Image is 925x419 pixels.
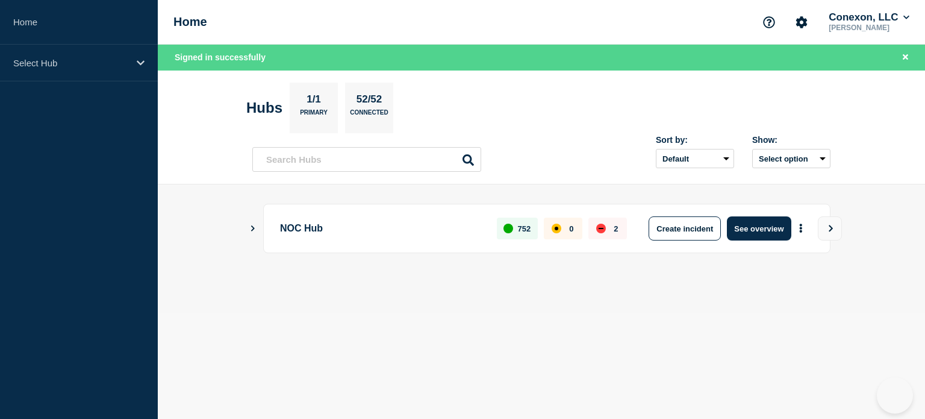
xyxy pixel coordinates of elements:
button: Support [756,10,782,35]
button: Create incident [649,216,721,241]
button: Conexon, LLC [826,11,912,24]
h1: Home [173,15,207,29]
p: NOC Hub [280,216,483,241]
p: 0 [569,224,573,233]
div: affected [552,224,561,233]
h2: Hubs [246,99,282,116]
p: [PERSON_NAME] [826,24,912,32]
div: Show: [752,135,830,145]
p: 752 [518,224,531,233]
div: up [503,224,513,233]
button: Select option [752,149,830,168]
p: Select Hub [13,58,129,68]
div: Sort by: [656,135,734,145]
iframe: Help Scout Beacon - Open [877,377,913,414]
p: Primary [300,109,328,122]
input: Search Hubs [252,147,481,172]
button: Account settings [789,10,814,35]
button: Show Connected Hubs [250,224,256,233]
p: 52/52 [352,93,387,109]
span: Signed in successfully [175,52,266,62]
button: Close banner [898,51,913,65]
button: More actions [793,218,809,240]
p: 2 [614,224,618,233]
button: See overview [727,216,791,241]
p: Connected [350,109,388,122]
select: Sort by [656,149,734,168]
p: 1/1 [302,93,326,109]
button: View [818,216,842,241]
div: down [596,224,606,233]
